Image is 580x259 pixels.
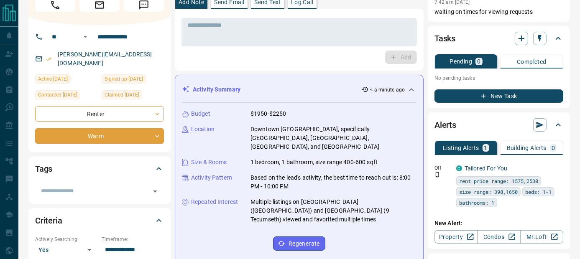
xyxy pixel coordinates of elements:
[250,198,416,224] p: Multiple listings on [GEOGRAPHIC_DATA] ([GEOGRAPHIC_DATA]) and [GEOGRAPHIC_DATA] (9 Tecumseth) vi...
[35,211,164,231] div: Criteria
[35,214,62,227] h2: Criteria
[35,106,164,122] div: Renter
[434,230,478,244] a: Property
[520,230,563,244] a: Mr.Loft
[443,145,479,151] p: Listing Alerts
[434,115,563,135] div: Alerts
[35,74,97,86] div: Thu Oct 09 2025
[434,172,440,178] svg: Push Notification Only
[191,198,238,206] p: Repeated Interest
[46,56,52,62] svg: Email Verified
[105,75,143,83] span: Signed up [DATE]
[552,145,555,151] p: 0
[434,118,456,132] h2: Alerts
[507,145,547,151] p: Building Alerts
[102,236,164,243] p: Timeframe:
[484,145,488,151] p: 1
[105,91,139,99] span: Claimed [DATE]
[459,188,518,196] span: size range: 398,1650
[191,109,210,118] p: Budget
[456,165,462,171] div: condos.ca
[517,59,547,65] p: Completed
[434,32,455,45] h2: Tasks
[38,91,77,99] span: Contacted [DATE]
[477,58,480,64] p: 0
[250,158,378,167] p: 1 bedroom, 1 bathroom, size range 400-600 sqft
[191,173,232,182] p: Activity Pattern
[35,159,164,179] div: Tags
[58,51,152,66] a: [PERSON_NAME][EMAIL_ADDRESS][DOMAIN_NAME]
[273,236,325,251] button: Regenerate
[459,198,494,207] span: bathrooms: 1
[35,128,164,144] div: Warm
[35,236,97,243] p: Actively Searching:
[102,74,164,86] div: Sun Jan 07 2024
[459,177,538,185] span: rent price range: 1575,2530
[370,86,405,94] p: < a minute ago
[80,32,90,42] button: Open
[35,243,97,256] div: Yes
[465,165,507,172] a: Tailored For You
[35,162,52,175] h2: Tags
[250,125,416,151] p: Downtown [GEOGRAPHIC_DATA], specifically [GEOGRAPHIC_DATA], [GEOGRAPHIC_DATA], [GEOGRAPHIC_DATA],...
[477,230,520,244] a: Condos
[434,219,563,228] p: New Alert:
[434,89,563,103] button: New Task
[250,109,286,118] p: $1950-$2250
[35,90,97,102] div: Thu Oct 09 2025
[182,82,416,97] div: Activity Summary< a minute ago
[434,164,451,172] p: Off
[149,185,161,197] button: Open
[250,173,416,191] p: Based on the lead's activity, the best time to reach out is: 8:00 PM - 10:00 PM
[191,158,227,167] p: Size & Rooms
[191,125,215,134] p: Location
[434,8,563,16] p: waiting on times for viewing requests
[38,75,68,83] span: Active [DATE]
[193,85,240,94] p: Activity Summary
[450,58,472,64] p: Pending
[434,72,563,84] p: No pending tasks
[525,188,552,196] span: beds: 1-1
[434,28,563,48] div: Tasks
[102,90,164,102] div: Mon Oct 06 2025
